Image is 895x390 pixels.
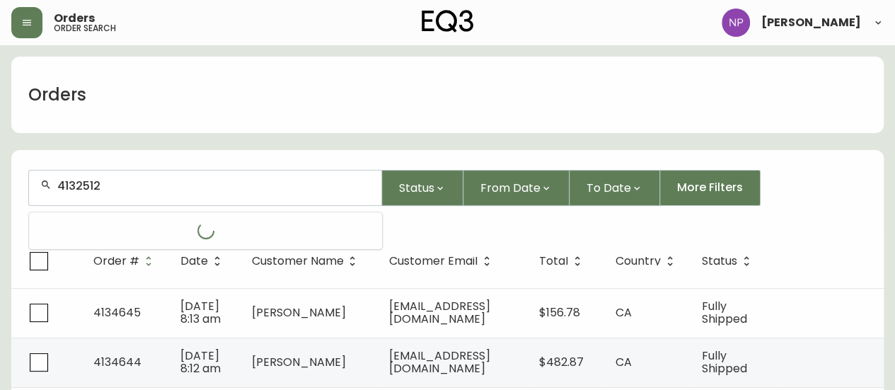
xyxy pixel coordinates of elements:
[180,348,221,377] span: [DATE] 8:12 am
[702,348,747,377] span: Fully Shipped
[180,257,208,265] span: Date
[463,170,570,206] button: From Date
[539,257,568,265] span: Total
[382,170,463,206] button: Status
[660,170,761,206] button: More Filters
[54,24,116,33] h5: order search
[722,8,750,37] img: 50f1e64a3f95c89b5c5247455825f96f
[616,354,632,370] span: CA
[616,255,679,268] span: Country
[702,255,756,268] span: Status
[389,298,490,327] span: [EMAIL_ADDRESS][DOMAIN_NAME]
[677,180,743,195] span: More Filters
[251,257,343,265] span: Customer Name
[587,179,631,197] span: To Date
[28,83,86,107] h1: Orders
[389,255,496,268] span: Customer Email
[480,179,541,197] span: From Date
[251,354,345,370] span: [PERSON_NAME]
[180,298,221,327] span: [DATE] 8:13 am
[702,257,737,265] span: Status
[389,348,490,377] span: [EMAIL_ADDRESS][DOMAIN_NAME]
[616,304,632,321] span: CA
[702,298,747,327] span: Fully Shipped
[251,255,362,268] span: Customer Name
[54,13,95,24] span: Orders
[180,255,226,268] span: Date
[399,179,434,197] span: Status
[93,255,158,268] span: Order #
[251,304,345,321] span: [PERSON_NAME]
[570,170,660,206] button: To Date
[616,257,661,265] span: Country
[93,304,141,321] span: 4134645
[389,257,478,265] span: Customer Email
[539,304,580,321] span: $156.78
[761,17,861,28] span: [PERSON_NAME]
[422,10,474,33] img: logo
[539,255,587,268] span: Total
[539,354,584,370] span: $482.87
[93,354,142,370] span: 4134644
[57,179,370,193] input: Search
[93,257,139,265] span: Order #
